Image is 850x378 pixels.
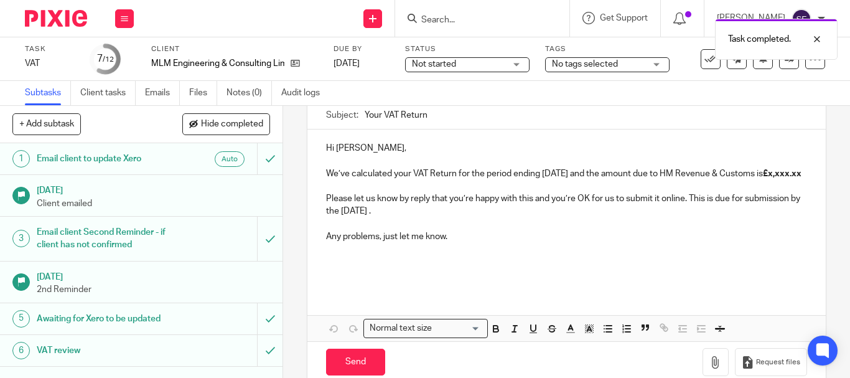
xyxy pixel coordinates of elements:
[37,341,175,360] h1: VAT review
[25,81,71,105] a: Subtasks
[37,309,175,328] h1: Awaiting for Xero to be updated
[151,44,318,54] label: Client
[326,168,807,180] p: We’ve calculated your VAT Return for the period ending [DATE] and the amount due to HM Revenue & ...
[215,151,245,167] div: Auto
[735,348,807,376] button: Request files
[12,113,81,135] button: + Add subtask
[326,192,807,218] p: Please let us know by reply that you’re happy with this and you’re OK for us to submit it online....
[25,57,75,70] div: VAT
[37,181,271,197] h1: [DATE]
[367,322,434,335] span: Normal text size
[763,169,801,178] strong: £x,xxx.xx
[25,44,75,54] label: Task
[405,44,530,54] label: Status
[792,9,811,29] img: svg%3E
[37,268,271,283] h1: [DATE]
[756,357,800,367] span: Request files
[12,342,30,359] div: 6
[103,56,114,63] small: /12
[420,15,532,26] input: Search
[326,230,807,243] p: Any problems, just let me know.
[326,349,385,376] input: Send
[182,113,270,135] button: Hide completed
[412,60,456,69] span: Not started
[281,81,329,105] a: Audit logs
[334,59,360,68] span: [DATE]
[12,230,30,247] div: 3
[728,33,791,45] p: Task completed.
[97,52,114,66] div: 7
[25,10,87,27] img: Pixie
[326,109,358,121] label: Subject:
[334,44,390,54] label: Due by
[151,57,284,70] p: MLM Engineering & Consulting Limited
[201,120,263,130] span: Hide completed
[552,60,618,69] span: No tags selected
[12,150,30,168] div: 1
[12,310,30,328] div: 5
[363,319,488,338] div: Search for option
[145,81,180,105] a: Emails
[227,81,272,105] a: Notes (0)
[189,81,217,105] a: Files
[436,322,480,335] input: Search for option
[37,149,175,168] h1: Email client to update Xero
[80,81,136,105] a: Client tasks
[37,197,271,210] p: Client emailed
[37,283,271,296] p: 2nd Reminder
[326,142,807,154] p: Hi [PERSON_NAME],
[37,223,175,255] h1: Email client Second Reminder - if client has not confirmed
